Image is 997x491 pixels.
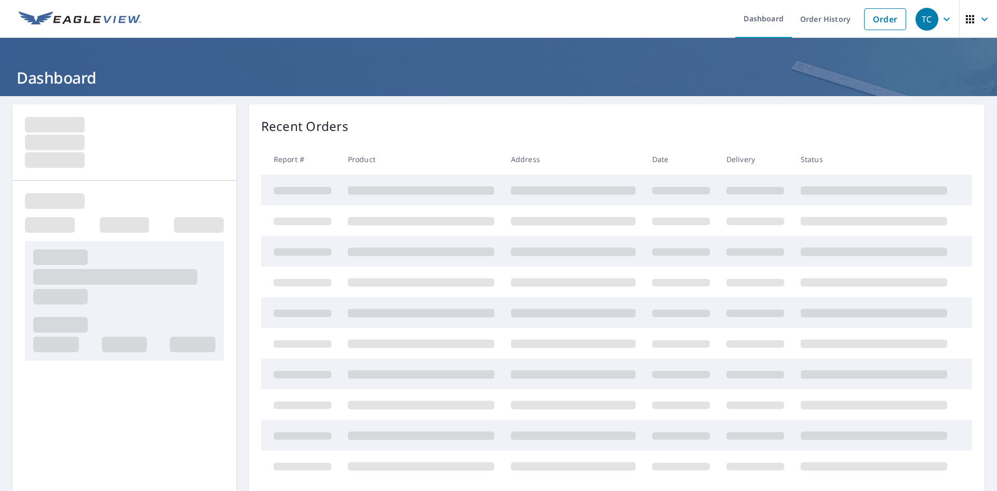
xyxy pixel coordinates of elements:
div: TC [915,8,938,31]
p: Recent Orders [261,117,348,136]
th: Address [503,144,644,175]
h1: Dashboard [12,67,985,88]
th: Date [644,144,718,175]
th: Status [792,144,955,175]
th: Report # [261,144,340,175]
th: Delivery [718,144,792,175]
th: Product [340,144,503,175]
a: Order [864,8,906,30]
img: EV Logo [19,11,141,27]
